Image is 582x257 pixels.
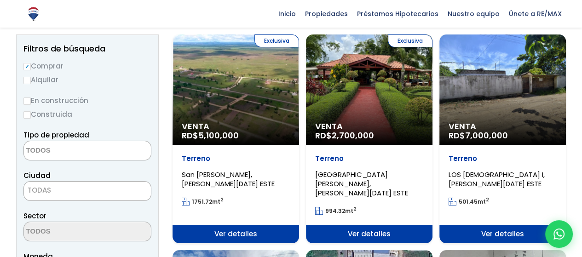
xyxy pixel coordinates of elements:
span: 5,100,000 [198,130,239,141]
span: mt [315,207,357,215]
span: 501.45 [459,198,478,206]
span: Únete a RE/MAX [504,7,566,21]
img: Logo de REMAX [25,6,41,22]
label: Comprar [23,60,151,72]
textarea: Search [24,141,113,161]
span: Ver detalles [439,225,566,243]
textarea: Search [24,222,113,242]
span: Exclusiva [254,34,299,47]
label: En construcción [23,95,151,106]
label: Construida [23,109,151,120]
span: Venta [449,122,557,131]
span: mt [182,198,224,206]
span: LOS [DEMOGRAPHIC_DATA] I, [PERSON_NAME][DATE] ESTE [449,170,545,188]
span: Ciudad [23,171,51,180]
sup: 2 [220,196,224,203]
span: Venta [315,122,423,131]
span: Exclusiva [388,34,432,47]
span: RD$ [182,130,239,141]
span: 2,700,000 [332,130,374,141]
span: San [PERSON_NAME], [PERSON_NAME][DATE] ESTE [182,170,275,188]
span: 7,000,000 [465,130,508,141]
sup: 2 [486,196,489,203]
span: Propiedades [300,7,352,21]
span: RD$ [315,130,374,141]
input: Alquilar [23,77,31,84]
sup: 2 [353,206,357,212]
h2: Filtros de búsqueda [23,44,151,53]
span: Ver detalles [306,225,432,243]
span: 1751.72 [192,198,212,206]
span: TODAS [28,185,51,195]
span: mt [449,198,489,206]
span: Tipo de propiedad [23,130,89,140]
p: Terreno [449,154,557,163]
span: 994.32 [325,207,345,215]
a: Venta RD$7,000,000 Terreno LOS [DEMOGRAPHIC_DATA] I, [PERSON_NAME][DATE] ESTE 501.45mt2 Ver detalles [439,34,566,243]
input: En construcción [23,97,31,105]
p: Terreno [315,154,423,163]
p: Terreno [182,154,290,163]
span: Nuestro equipo [443,7,504,21]
input: Construida [23,111,31,119]
span: TODAS [24,184,151,197]
a: Exclusiva Venta RD$5,100,000 Terreno San [PERSON_NAME], [PERSON_NAME][DATE] ESTE 1751.72mt2 Ver d... [173,34,299,243]
a: Exclusiva Venta RD$2,700,000 Terreno [GEOGRAPHIC_DATA][PERSON_NAME], [PERSON_NAME][DATE] ESTE 994... [306,34,432,243]
span: Préstamos Hipotecarios [352,7,443,21]
span: Sector [23,211,46,221]
span: [GEOGRAPHIC_DATA][PERSON_NAME], [PERSON_NAME][DATE] ESTE [315,170,408,198]
label: Alquilar [23,74,151,86]
span: TODAS [23,181,151,201]
span: Venta [182,122,290,131]
span: RD$ [449,130,508,141]
span: Inicio [274,7,300,21]
input: Comprar [23,63,31,70]
span: Ver detalles [173,225,299,243]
